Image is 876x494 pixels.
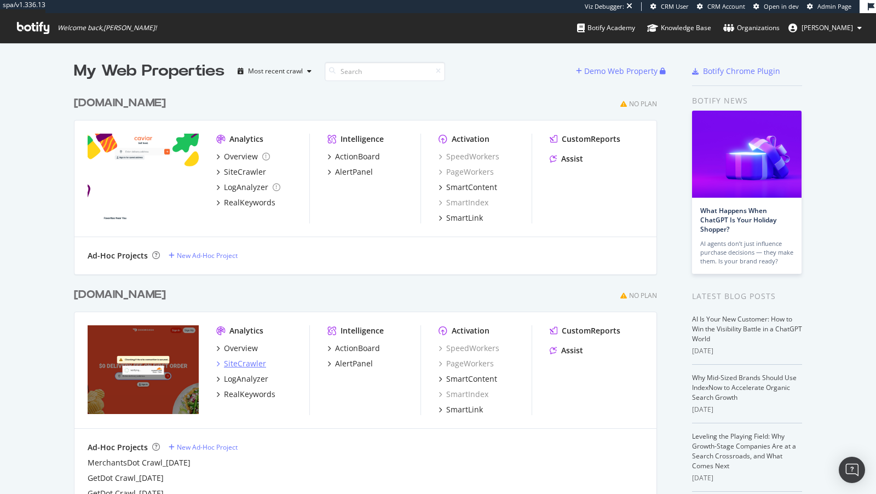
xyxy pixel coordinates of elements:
[224,166,266,177] div: SiteCrawler
[335,166,373,177] div: AlertPanel
[341,325,384,336] div: Intelligence
[216,197,275,208] a: RealKeywords
[452,134,489,145] div: Activation
[439,374,497,384] a: SmartContent
[216,182,280,193] a: LogAnalyzer
[177,443,238,452] div: New Ad-Hoc Project
[74,287,170,303] a: [DOMAIN_NAME]
[585,2,624,11] div: Viz Debugger:
[216,374,268,384] a: LogAnalyzer
[216,166,266,177] a: SiteCrawler
[692,373,797,402] a: Why Mid-Sized Brands Should Use IndexNow to Accelerate Organic Search Growth
[452,325,489,336] div: Activation
[692,473,802,483] div: [DATE]
[692,66,780,77] a: Botify Chrome Plugin
[74,287,166,303] div: [DOMAIN_NAME]
[577,13,635,43] a: Botify Academy
[723,13,780,43] a: Organizations
[550,325,620,336] a: CustomReports
[57,24,157,32] span: Welcome back, [PERSON_NAME] !
[169,443,238,452] a: New Ad-Hoc Project
[88,325,199,414] img: www.doordash.com
[692,314,802,343] a: AI Is Your New Customer: How to Win the Visibility Battle in a ChatGPT World
[561,345,583,356] div: Assist
[692,346,802,356] div: [DATE]
[88,473,164,484] a: GetDot Crawl_[DATE]
[335,151,380,162] div: ActionBoard
[446,404,483,415] div: SmartLink
[327,358,373,369] a: AlertPanel
[446,374,497,384] div: SmartContent
[224,374,268,384] div: LogAnalyzer
[229,134,263,145] div: Analytics
[647,22,711,33] div: Knowledge Base
[439,151,499,162] div: SpeedWorkers
[692,111,802,198] img: What Happens When ChatGPT Is Your Holiday Shopper?
[700,239,793,266] div: AI agents don’t just influence purchase decisions — they make them. Is your brand ready?
[700,206,776,234] a: What Happens When ChatGPT Is Your Holiday Shopper?
[327,166,373,177] a: AlertPanel
[577,22,635,33] div: Botify Academy
[576,66,660,76] a: Demo Web Property
[561,153,583,164] div: Assist
[697,2,745,11] a: CRM Account
[650,2,689,11] a: CRM User
[807,2,851,11] a: Admin Page
[562,134,620,145] div: CustomReports
[439,343,499,354] a: SpeedWorkers
[88,457,191,468] a: MerchantsDot Crawl_[DATE]
[216,151,270,162] a: Overview
[439,358,494,369] a: PageWorkers
[439,404,483,415] a: SmartLink
[216,343,258,354] a: Overview
[439,197,488,208] a: SmartIndex
[576,62,660,80] button: Demo Web Property
[692,405,802,415] div: [DATE]
[707,2,745,10] span: CRM Account
[88,134,199,222] img: www.trycaviar.com
[692,432,796,470] a: Leveling the Playing Field: Why Growth-Stage Companies Are at a Search Crossroads, and What Comes...
[446,182,497,193] div: SmartContent
[335,358,373,369] div: AlertPanel
[439,166,494,177] div: PageWorkers
[74,95,166,111] div: [DOMAIN_NAME]
[562,325,620,336] div: CustomReports
[224,358,266,369] div: SiteCrawler
[439,212,483,223] a: SmartLink
[780,19,871,37] button: [PERSON_NAME]
[802,23,853,32] span: connor
[817,2,851,10] span: Admin Page
[341,134,384,145] div: Intelligence
[224,182,268,193] div: LogAnalyzer
[248,68,303,74] div: Most recent crawl
[224,389,275,400] div: RealKeywords
[723,22,780,33] div: Organizations
[446,212,483,223] div: SmartLink
[335,343,380,354] div: ActionBoard
[647,13,711,43] a: Knowledge Base
[216,389,275,400] a: RealKeywords
[584,66,658,77] div: Demo Web Property
[703,66,780,77] div: Botify Chrome Plugin
[439,182,497,193] a: SmartContent
[224,151,258,162] div: Overview
[229,325,263,336] div: Analytics
[692,290,802,302] div: Latest Blog Posts
[550,134,620,145] a: CustomReports
[74,95,170,111] a: [DOMAIN_NAME]
[216,358,266,369] a: SiteCrawler
[550,153,583,164] a: Assist
[629,291,657,300] div: No Plan
[753,2,799,11] a: Open in dev
[839,457,865,483] div: Open Intercom Messenger
[439,389,488,400] a: SmartIndex
[692,95,802,107] div: Botify news
[224,343,258,354] div: Overview
[764,2,799,10] span: Open in dev
[169,251,238,260] a: New Ad-Hoc Project
[88,442,148,453] div: Ad-Hoc Projects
